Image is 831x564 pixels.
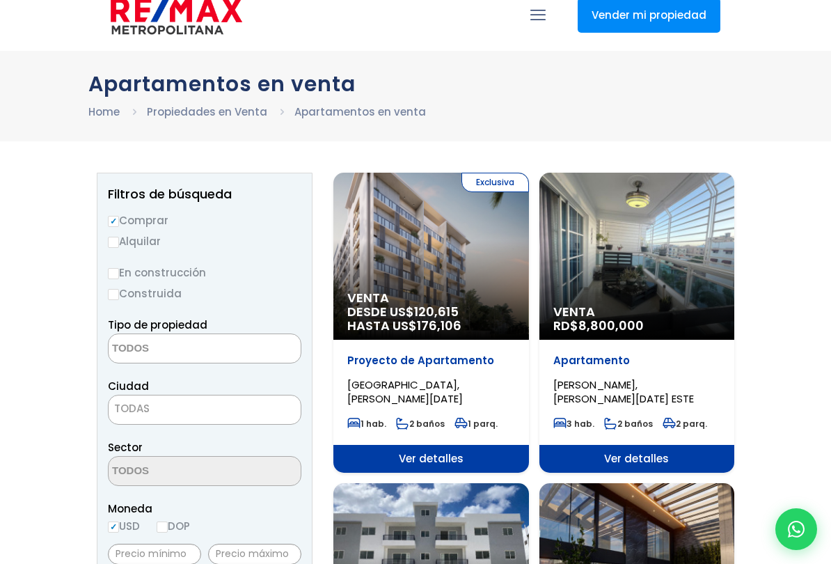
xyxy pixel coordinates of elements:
[663,418,707,430] span: 2 parq.
[108,237,119,248] input: Alquilar
[108,187,301,201] h2: Filtros de búsqueda
[454,418,498,430] span: 1 parq.
[108,285,301,302] label: Construida
[108,289,119,300] input: Construida
[108,522,119,533] input: USD
[333,173,529,473] a: Exclusiva Venta DESDE US$120,615 HASTA US$176,106 Proyecto de Apartamento [GEOGRAPHIC_DATA], [PER...
[108,440,143,455] span: Sector
[414,303,459,320] span: 120,615
[553,317,644,334] span: RD$
[157,517,190,535] label: DOP
[347,354,515,368] p: Proyecto de Apartamento
[333,445,529,473] span: Ver detalles
[109,399,301,418] span: TODAS
[347,319,515,333] span: HASTA US$
[108,500,301,517] span: Moneda
[108,216,119,227] input: Comprar
[109,334,244,364] textarea: Search
[147,104,267,119] a: Propiedades en Venta
[347,377,463,406] span: [GEOGRAPHIC_DATA], [PERSON_NAME][DATE]
[578,317,644,334] span: 8,800,000
[553,305,721,319] span: Venta
[88,104,120,119] a: Home
[553,377,694,406] span: [PERSON_NAME], [PERSON_NAME][DATE] ESTE
[539,445,735,473] span: Ver detalles
[604,418,653,430] span: 2 baños
[114,401,150,416] span: TODAS
[108,212,301,229] label: Comprar
[108,268,119,279] input: En construcción
[108,233,301,250] label: Alquilar
[108,517,140,535] label: USD
[417,317,461,334] span: 176,106
[294,103,426,120] li: Apartamentos en venta
[347,418,386,430] span: 1 hab.
[539,173,735,473] a: Venta RD$8,800,000 Apartamento [PERSON_NAME], [PERSON_NAME][DATE] ESTE 3 hab. 2 baños 2 parq. Ver...
[553,418,594,430] span: 3 hab.
[461,173,529,192] span: Exclusiva
[157,522,168,533] input: DOP
[109,457,244,487] textarea: Search
[347,305,515,333] span: DESDE US$
[108,318,207,332] span: Tipo de propiedad
[396,418,445,430] span: 2 baños
[108,379,149,393] span: Ciudad
[347,291,515,305] span: Venta
[553,354,721,368] p: Apartamento
[108,264,301,281] label: En construcción
[526,3,550,27] a: mobile menu
[108,395,301,425] span: TODAS
[88,72,743,96] h1: Apartamentos en venta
